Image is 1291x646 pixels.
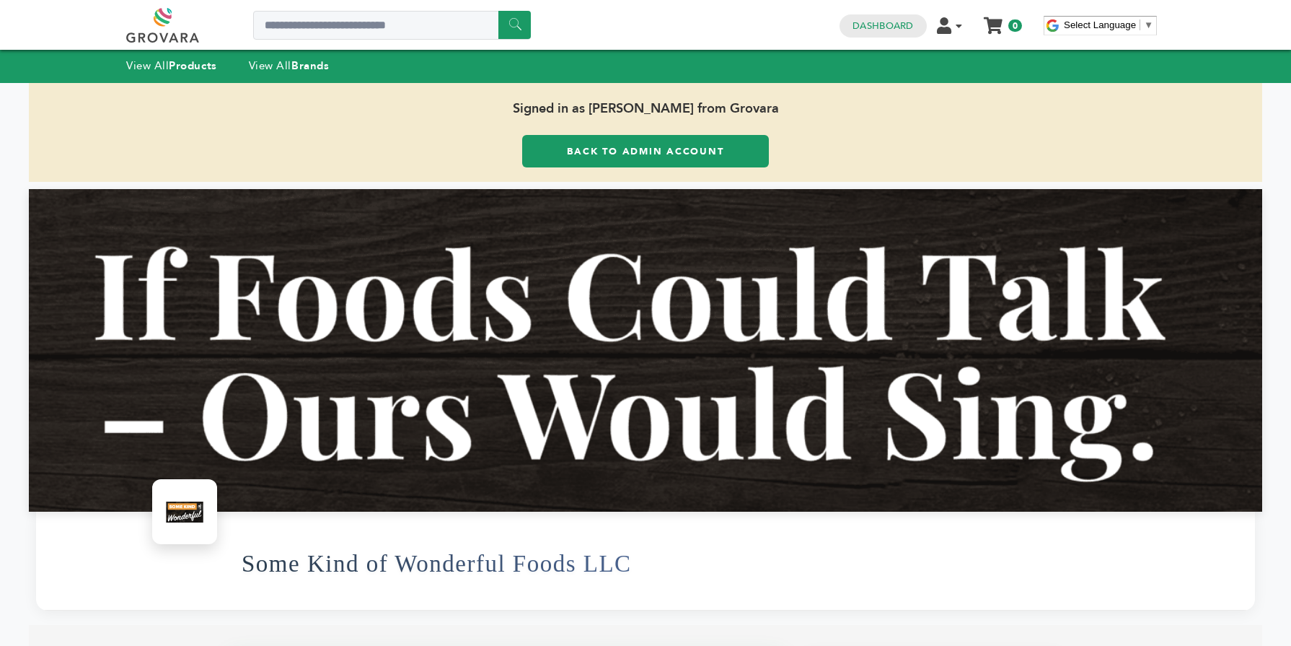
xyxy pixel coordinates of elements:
[126,58,217,73] a: View AllProducts
[1144,19,1153,30] span: ▼
[249,58,330,73] a: View AllBrands
[242,528,632,599] h1: Some Kind of Wonderful Foods LLC
[522,135,769,167] a: Back to Admin Account
[1008,19,1022,32] span: 0
[1064,19,1153,30] a: Select Language​
[169,58,216,73] strong: Products
[291,58,329,73] strong: Brands
[29,83,1262,135] span: Signed in as [PERSON_NAME] from Grovara
[253,11,531,40] input: Search a product or brand...
[985,13,1002,28] a: My Cart
[852,19,913,32] a: Dashboard
[156,483,213,541] img: Some Kind of Wonderful Foods LLC Logo
[1064,19,1136,30] span: Select Language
